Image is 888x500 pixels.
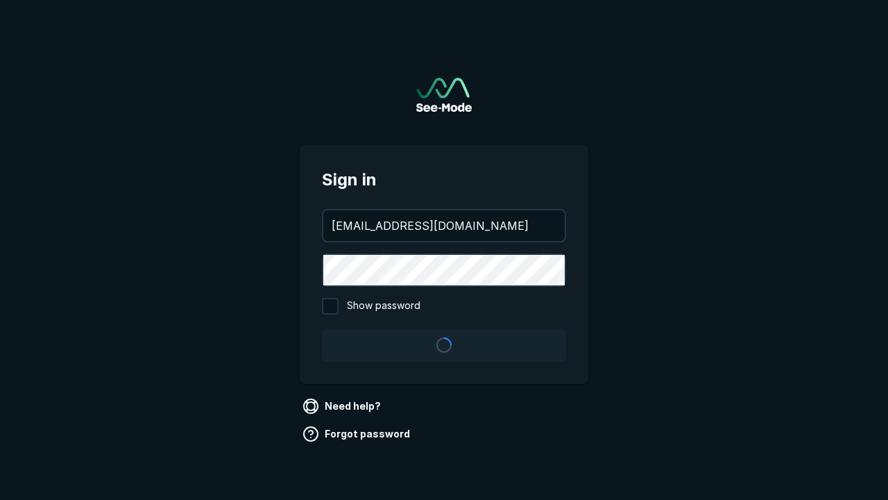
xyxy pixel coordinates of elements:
a: Need help? [300,395,386,417]
a: Go to sign in [416,78,472,112]
span: Show password [347,298,420,315]
a: Forgot password [300,423,416,445]
input: your@email.com [323,210,565,241]
img: See-Mode Logo [416,78,472,112]
span: Sign in [322,167,566,192]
